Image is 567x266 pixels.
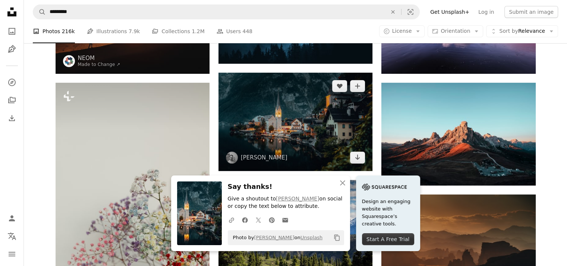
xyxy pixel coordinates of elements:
a: brown rock formation under blue sky [381,130,535,137]
span: Orientation [441,28,470,34]
a: Download [350,152,365,164]
a: Collections 1.2M [152,19,204,43]
img: file-1705255347840-230a6ab5bca9image [362,181,407,193]
a: Users 448 [217,19,252,43]
img: brown rock formation under blue sky [381,83,535,185]
a: Share on Twitter [252,212,265,227]
span: License [392,28,412,34]
a: Log in / Sign up [4,211,19,226]
a: Illustrations [4,42,19,57]
span: Photo by on [229,232,323,244]
h3: Say thanks! [228,181,344,192]
button: Sort byRelevance [486,25,558,37]
a: Share on Pinterest [265,212,278,227]
a: NEOM [78,54,120,62]
img: Go to NEOM's profile [63,55,75,67]
a: houses near lake [218,118,372,125]
a: [PERSON_NAME] [241,154,287,161]
img: Go to Sheng L's profile [226,152,238,164]
button: Copy to clipboard [331,231,343,244]
p: Give a shoutout to on social or copy the text below to attribute. [228,195,344,210]
a: the sun is setting over a mountain range [381,248,535,255]
a: a vase filled with flowers on top of a table [56,195,210,202]
button: Like [332,80,347,92]
button: Submit an image [504,6,558,18]
a: Illustrations 7.9k [87,19,140,43]
button: Orientation [428,25,483,37]
button: Add to Collection [350,80,365,92]
a: Design an engaging website with Squarespace’s creative tools.Start A Free Trial [356,175,420,251]
button: Language [4,229,19,244]
a: Log in [474,6,498,18]
span: 1.2M [192,27,204,35]
a: Collections [4,93,19,108]
span: Relevance [499,28,545,35]
img: houses near lake [218,73,372,171]
a: Share over email [278,212,292,227]
span: Sort by [499,28,518,34]
a: Made to Change ↗ [78,62,120,67]
a: Explore [4,75,19,90]
div: Start A Free Trial [362,233,414,245]
button: License [379,25,425,37]
a: Download History [4,111,19,126]
a: Unsplash [300,235,322,240]
a: Get Unsplash+ [426,6,474,18]
span: 448 [242,27,252,35]
form: Find visuals sitewide [33,4,420,19]
span: 7.9k [129,27,140,35]
a: Share on Facebook [238,212,252,227]
button: Clear [385,5,401,19]
button: Visual search [401,5,419,19]
a: [PERSON_NAME] [276,196,319,202]
a: Home — Unsplash [4,4,19,21]
button: Search Unsplash [33,5,46,19]
a: [PERSON_NAME] [254,235,294,240]
span: Design an engaging website with Squarespace’s creative tools. [362,198,414,228]
a: Photos [4,24,19,39]
button: Menu [4,247,19,262]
